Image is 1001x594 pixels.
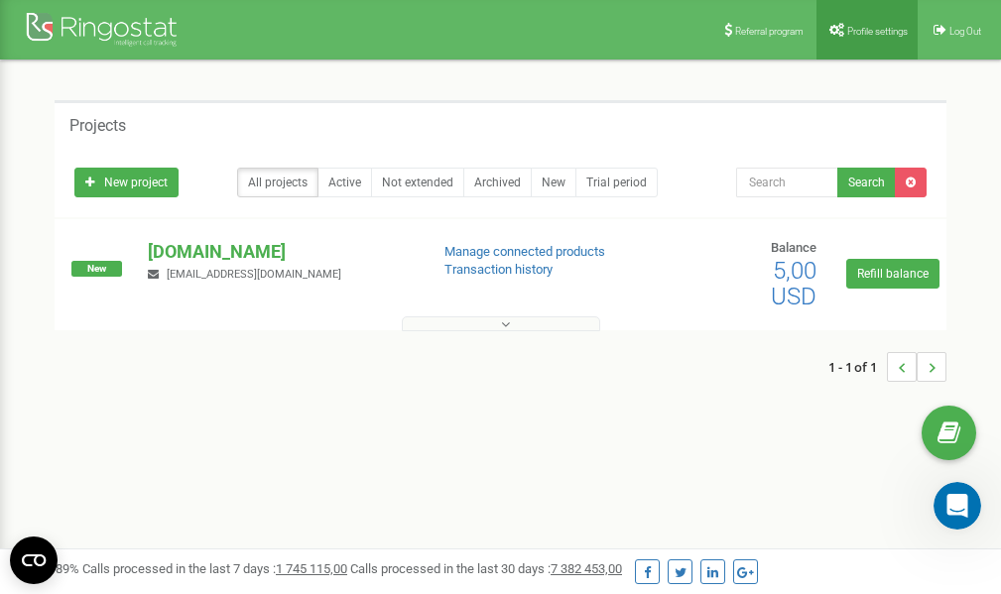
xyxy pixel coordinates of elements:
p: [DOMAIN_NAME] [148,239,412,265]
a: Transaction history [444,262,553,277]
u: 7 382 453,00 [551,561,622,576]
nav: ... [828,332,946,402]
a: New project [74,168,179,197]
span: Log Out [949,26,981,37]
span: New [71,261,122,277]
a: Manage connected products [444,244,605,259]
a: Trial period [575,168,658,197]
a: Refill balance [846,259,939,289]
span: Balance [771,240,816,255]
input: Search [736,168,838,197]
span: Calls processed in the last 30 days : [350,561,622,576]
span: Calls processed in the last 7 days : [82,561,347,576]
a: Active [317,168,372,197]
span: 1 - 1 of 1 [828,352,887,382]
span: 5,00 USD [771,257,816,310]
iframe: Intercom live chat [934,482,981,530]
a: Not extended [371,168,464,197]
h5: Projects [69,117,126,135]
button: Search [837,168,896,197]
span: Profile settings [847,26,908,37]
a: Archived [463,168,532,197]
span: [EMAIL_ADDRESS][DOMAIN_NAME] [167,268,341,281]
a: New [531,168,576,197]
button: Open CMP widget [10,536,58,584]
a: All projects [237,168,318,197]
u: 1 745 115,00 [276,561,347,576]
span: Referral program [735,26,804,37]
